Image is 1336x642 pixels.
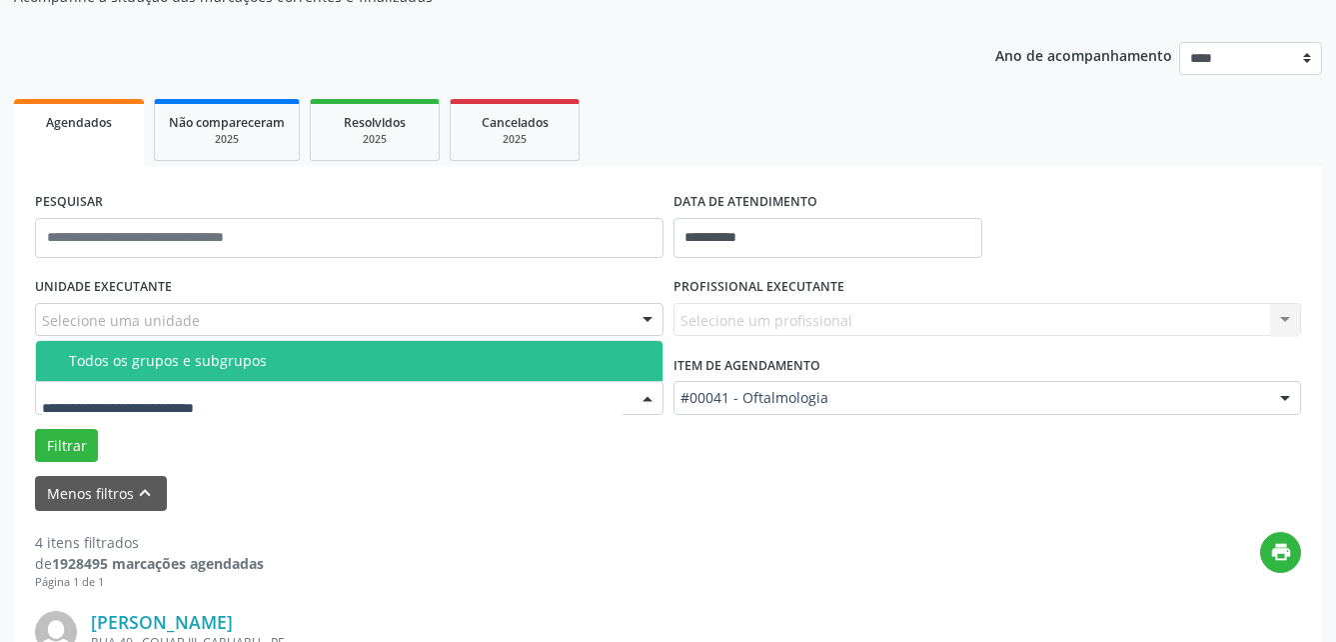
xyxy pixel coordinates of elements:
[35,429,98,463] button: Filtrar
[325,132,425,147] div: 2025
[91,611,233,633] a: [PERSON_NAME]
[35,272,172,303] label: UNIDADE EXECUTANTE
[482,114,549,131] span: Cancelados
[35,553,264,574] div: de
[46,114,112,131] span: Agendados
[344,114,406,131] span: Resolvidos
[35,574,264,591] div: Página 1 de 1
[465,132,565,147] div: 2025
[35,187,103,218] label: PESQUISAR
[673,350,820,381] label: Item de agendamento
[1270,541,1292,563] i: print
[169,132,285,147] div: 2025
[42,310,200,331] span: Selecione uma unidade
[673,187,817,218] label: DATA DE ATENDIMENTO
[69,353,651,369] div: Todos os grupos e subgrupos
[1260,532,1301,573] button: print
[35,476,167,511] button: Menos filtroskeyboard_arrow_up
[134,482,156,504] i: keyboard_arrow_up
[995,42,1172,67] p: Ano de acompanhamento
[673,272,844,303] label: PROFISSIONAL EXECUTANTE
[35,532,264,553] div: 4 itens filtrados
[169,114,285,131] span: Não compareceram
[680,388,1261,408] span: #00041 - Oftalmologia
[52,554,264,573] strong: 1928495 marcações agendadas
